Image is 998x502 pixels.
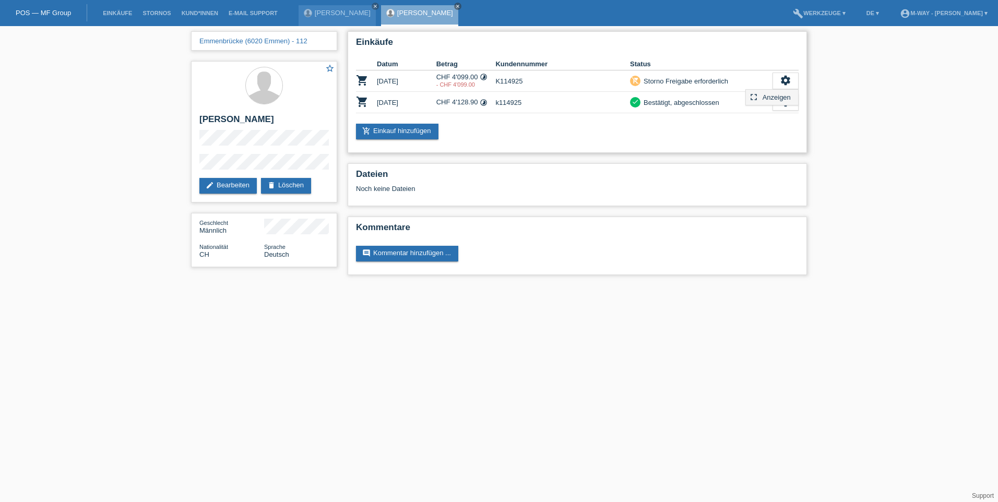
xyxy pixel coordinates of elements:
a: Emmenbrücke (6020 Emmen) - 112 [199,37,307,45]
a: star_border [325,64,335,75]
a: Einkäufe [98,10,137,16]
i: POSP00025624 [356,74,369,87]
a: editBearbeiten [199,178,257,194]
a: Kund*innen [176,10,223,16]
span: Deutsch [264,250,289,258]
div: Noch keine Dateien [356,185,675,193]
h2: Einkäufe [356,37,799,53]
i: check [632,98,639,105]
h2: Dateien [356,169,799,185]
span: Nationalität [199,244,228,250]
th: Datum [377,58,436,70]
td: [DATE] [377,70,436,92]
i: Fixe Raten (12 Raten) [480,73,488,81]
span: Sprache [264,244,286,250]
td: K114925 [495,70,630,92]
span: Anzeigen [761,91,792,103]
div: Bestätigt, abgeschlossen [640,97,719,108]
td: [DATE] [377,92,436,113]
a: Support [972,492,994,499]
a: close [372,3,379,10]
i: Fixe Raten (12 Raten) [480,99,488,106]
a: buildWerkzeuge ▾ [788,10,851,16]
i: build [793,8,803,19]
i: remove_shopping_cart [632,77,639,84]
div: Männlich [199,219,264,234]
i: add_shopping_cart [362,127,371,135]
span: Geschlecht [199,220,228,226]
a: E-Mail Support [223,10,283,16]
div: 23.09.2025 / neuer Auftrag mit korrektem Betrag erstellt [436,81,496,88]
i: close [455,4,460,9]
td: CHF 4'128.90 [436,92,496,113]
h2: [PERSON_NAME] [199,114,329,130]
h2: Kommentare [356,222,799,238]
a: [PERSON_NAME] [315,9,371,17]
a: commentKommentar hinzufügen ... [356,246,458,261]
a: close [454,3,461,10]
th: Betrag [436,58,496,70]
td: k114925 [495,92,630,113]
i: delete [267,181,276,189]
i: account_circle [900,8,910,19]
i: settings [780,75,791,86]
a: POS — MF Group [16,9,71,17]
div: Storno Freigabe erforderlich [640,76,728,87]
a: Stornos [137,10,176,16]
td: CHF 4'099.00 [436,70,496,92]
i: edit [206,181,214,189]
th: Status [630,58,773,70]
th: Kundennummer [495,58,630,70]
a: DE ▾ [861,10,884,16]
a: account_circlem-way - [PERSON_NAME] ▾ [895,10,993,16]
a: add_shopping_cartEinkauf hinzufügen [356,124,438,139]
i: close [373,4,378,9]
a: [PERSON_NAME] [397,9,453,17]
span: Schweiz [199,250,209,258]
i: star_border [325,64,335,73]
i: POSP00027871 [356,95,369,108]
i: comment [362,249,371,257]
i: fullscreen [748,92,759,102]
a: deleteLöschen [261,178,311,194]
